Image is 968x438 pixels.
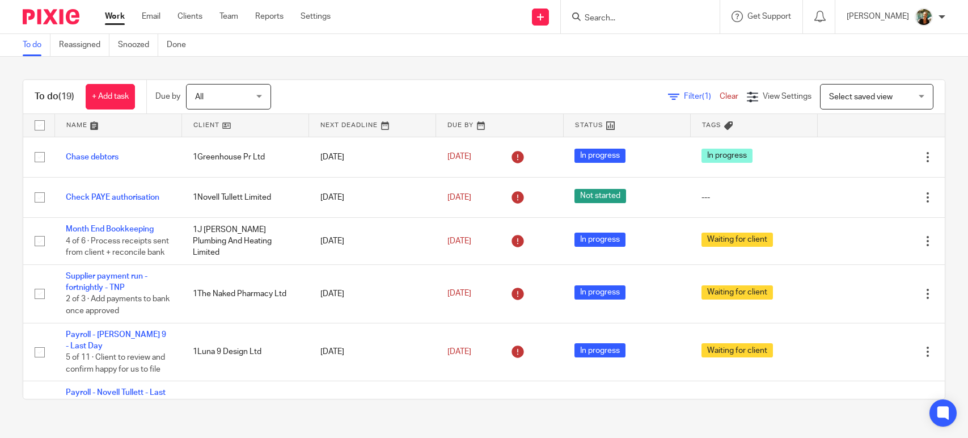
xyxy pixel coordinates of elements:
span: 5 of 11 · Client to review and confirm happy for us to file [66,353,165,373]
span: Waiting for client [701,343,773,357]
span: In progress [574,285,625,300]
a: Chase debtors [66,153,119,161]
span: [DATE] [447,237,471,245]
td: [DATE] [309,323,436,381]
td: 1Luna 9 Design Ltd [181,323,308,381]
span: View Settings [763,92,811,100]
span: In progress [574,149,625,163]
span: 4 of 6 · Process receipts sent from client + reconcile bank [66,237,169,257]
span: Filter [684,92,720,100]
span: Waiting for client [701,285,773,300]
span: All [195,93,204,101]
h1: To do [35,91,74,103]
a: Reports [255,11,284,22]
td: 1J [PERSON_NAME] Plumbing And Heating Limited [181,218,308,264]
a: Month End Bookkeeping [66,225,154,233]
td: [DATE] [309,137,436,177]
a: Payroll - [PERSON_NAME] 9 - Last Day [66,331,166,350]
td: [DATE] [309,264,436,323]
td: [DATE] [309,177,436,217]
a: Clients [177,11,202,22]
img: Photo2.jpg [915,8,933,26]
span: [DATE] [447,348,471,356]
span: [DATE] [447,290,471,298]
span: In progress [701,149,753,163]
a: Snoozed [118,34,158,56]
div: --- [701,192,806,203]
span: [DATE] [447,153,471,161]
a: Email [142,11,160,22]
img: Pixie [23,9,79,24]
span: Get Support [747,12,791,20]
span: In progress [574,233,625,247]
a: Reassigned [59,34,109,56]
td: 1The Naked Pharmacy Ltd [181,264,308,323]
input: Search [584,14,686,24]
a: + Add task [86,84,135,109]
a: Check PAYE authorisation [66,193,159,201]
span: Waiting for client [701,233,773,247]
a: Supplier payment run - fortnightly - TNP [66,272,147,292]
a: Payroll - Novell Tullett - Last Day [66,389,166,408]
span: Tags [702,122,721,128]
p: Due by [155,91,180,102]
td: [DATE] [309,218,436,264]
a: Done [167,34,195,56]
a: Work [105,11,125,22]
td: 1Novell Tullett Limited [181,177,308,217]
span: Not started [574,189,626,203]
span: (1) [702,92,711,100]
span: [DATE] [447,193,471,201]
a: Clear [720,92,738,100]
td: 1Greenhouse Pr Ltd [181,137,308,177]
span: (19) [58,92,74,101]
a: To do [23,34,50,56]
span: In progress [574,343,625,357]
p: [PERSON_NAME] [847,11,909,22]
span: Select saved view [829,93,893,101]
a: Team [219,11,238,22]
span: 2 of 3 · Add payments to bank once approved [66,296,170,315]
a: Settings [301,11,331,22]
